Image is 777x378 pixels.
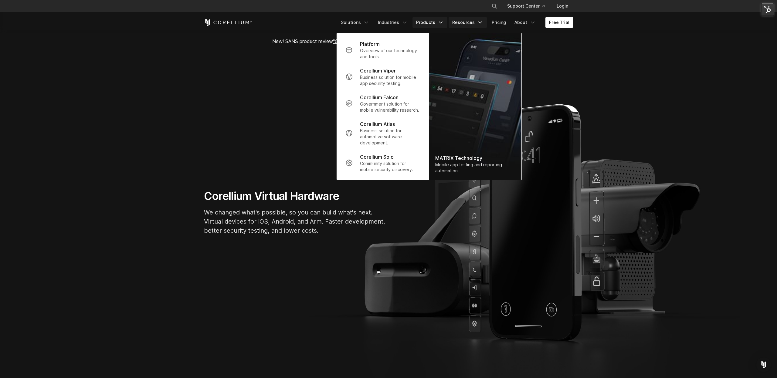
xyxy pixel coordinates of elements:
a: Corellium Viper Business solution for mobile app security testing. [341,63,425,90]
div: Navigation Menu [337,17,573,28]
p: Business solution for mobile app security testing. [360,74,420,86]
a: Free Trial [545,17,573,28]
a: Corellium Atlas Business solution for automotive software development. [341,117,425,150]
div: Navigation Menu [484,1,573,12]
a: Corellium Solo Community solution for mobile security discovery. [341,150,425,176]
a: Pricing [488,17,510,28]
p: Government solution for mobile vulnerability research. [360,101,420,113]
p: Corellium Viper [360,67,396,74]
img: Matrix_WebNav_1x [429,33,521,180]
a: Products [412,17,447,28]
p: Corellium Falcon [360,94,399,101]
a: "Collaborative Mobile App Security Development and Analysis" [333,38,473,44]
img: HubSpot Tools Menu Toggle [761,3,774,16]
p: Corellium Solo [360,153,394,160]
a: Platform Overview of our technology and tools. [341,37,425,63]
a: Support Center [502,1,549,12]
p: Corellium Atlas [360,120,395,128]
a: About [511,17,539,28]
p: Overview of our technology and tools. [360,48,420,60]
a: Login [552,1,573,12]
div: MATRIX Technology [435,154,515,162]
p: We changed what's possible, so you can build what's next. Virtual devices for iOS, Android, and A... [204,208,386,235]
h1: Corellium Virtual Hardware [204,189,386,203]
a: Solutions [337,17,373,28]
button: Search [489,1,500,12]
a: Corellium Falcon Government solution for mobile vulnerability research. [341,90,425,117]
div: Open Intercom Messenger [756,357,771,372]
a: MATRIX Technology Mobile app testing and reporting automation. [429,33,521,180]
div: Mobile app testing and reporting automation. [435,162,515,174]
a: Industries [374,17,411,28]
a: Resources [449,17,487,28]
span: New! SANS product review now available. [272,38,505,44]
p: Community solution for mobile security discovery. [360,160,420,173]
p: Business solution for automotive software development. [360,128,420,146]
p: Platform [360,40,380,48]
a: Corellium Home [204,19,252,26]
